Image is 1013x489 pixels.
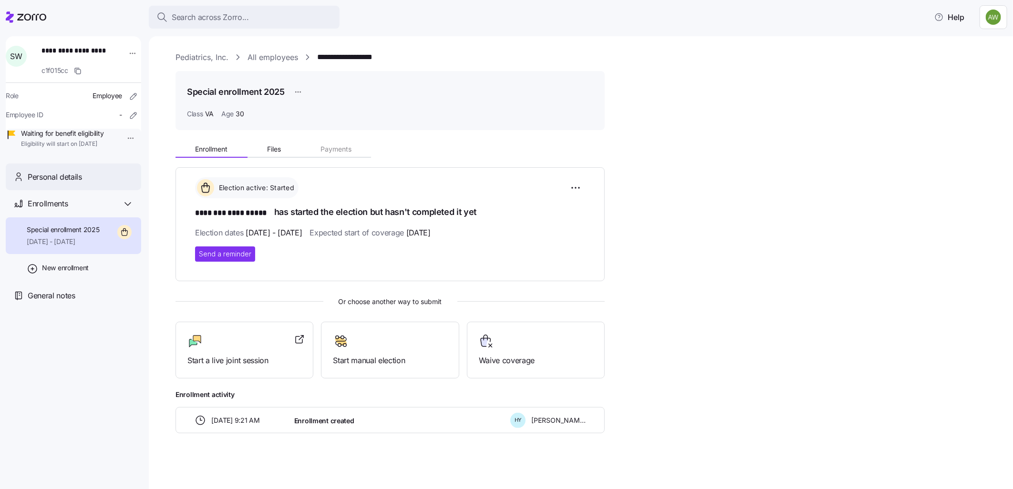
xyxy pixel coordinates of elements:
span: Waiting for benefit eligibility [21,129,103,138]
button: Search across Zorro... [149,6,340,29]
button: Send a reminder [195,246,255,262]
span: H Y [515,418,522,423]
span: - [119,110,122,120]
span: Election dates [195,227,302,239]
span: Or choose another way to submit [176,296,605,307]
span: S W [10,52,22,60]
a: Pediatrics, Inc. [176,51,228,63]
span: Waive coverage [479,355,593,367]
span: Eligibility will start on [DATE] [21,140,103,148]
span: Send a reminder [199,249,251,259]
span: VA [205,109,214,119]
span: Enrollment activity [176,390,605,399]
span: Help [934,11,964,23]
a: All employees [248,51,298,63]
h1: Special enrollment 2025 [187,86,285,98]
span: [DATE] - [DATE] [246,227,302,239]
span: Expected start of coverage [310,227,430,239]
img: 187a7125535df60c6aafd4bbd4ff0edb [986,10,1001,25]
span: Employee [93,91,122,101]
button: Help [927,8,972,27]
span: Employee ID [6,110,43,120]
span: [PERSON_NAME] [531,416,586,425]
span: [DATE] [406,227,431,239]
span: Files [267,146,281,153]
span: Start manual election [333,355,447,367]
h1: has started the election but hasn't completed it yet [195,206,585,219]
span: Search across Zorro... [172,11,249,23]
span: Enrollment created [294,416,354,426]
span: Start a live joint session [187,355,301,367]
span: Enrollment [195,146,227,153]
span: c1f015cc [41,66,68,75]
span: Class [187,109,203,119]
span: 30 [236,109,244,119]
span: Special enrollment 2025 [27,225,100,234]
span: Age [221,109,234,119]
span: Role [6,91,19,101]
span: Enrollments [28,198,68,210]
span: Payments [320,146,351,153]
span: Election active: Started [216,183,294,193]
span: New enrollment [42,263,89,273]
span: Personal details [28,171,82,183]
span: [DATE] 9:21 AM [212,416,260,425]
span: [DATE] - [DATE] [27,237,100,246]
span: General notes [28,290,75,302]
